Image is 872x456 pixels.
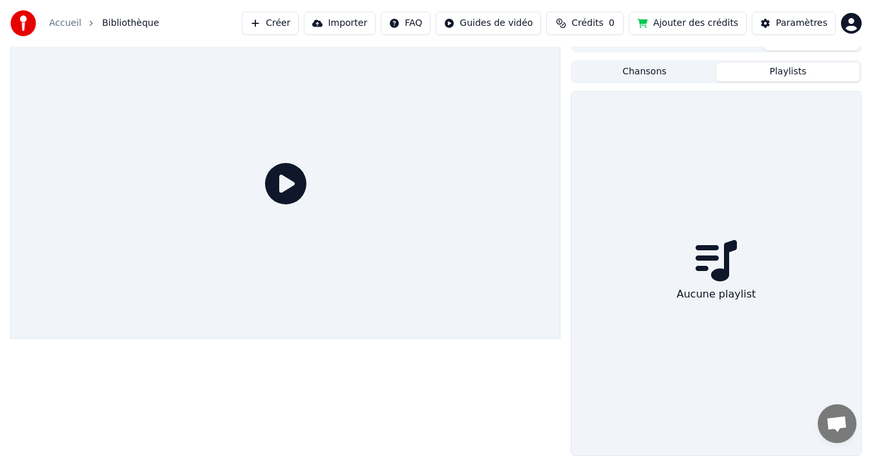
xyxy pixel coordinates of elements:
button: Playlists [716,63,860,81]
div: Paramètres [776,17,827,30]
button: Importer [304,12,376,35]
button: Crédits0 [546,12,624,35]
button: Chansons [573,63,716,81]
div: Aucune playlist [672,281,761,307]
span: Crédits [571,17,603,30]
img: youka [10,10,36,36]
span: Bibliothèque [102,17,159,30]
a: Accueil [49,17,81,30]
div: Ouvrir le chat [818,404,856,443]
span: 0 [609,17,615,30]
button: Paramètres [752,12,836,35]
button: Ajouter des crédits [629,12,747,35]
button: Créer [242,12,299,35]
button: FAQ [381,12,431,35]
nav: breadcrumb [49,17,159,30]
button: Guides de vidéo [436,12,541,35]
